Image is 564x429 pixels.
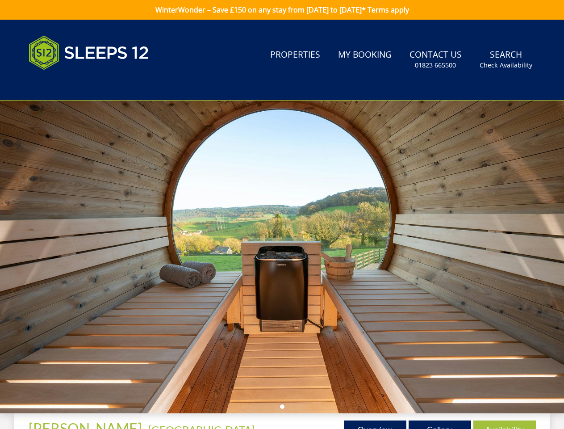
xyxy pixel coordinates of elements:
img: Sleeps 12 [29,30,149,75]
a: My Booking [334,45,395,65]
a: Contact Us01823 665500 [406,45,465,74]
small: Check Availability [480,61,532,70]
a: Properties [267,45,324,65]
small: 01823 665500 [415,61,456,70]
a: SearchCheck Availability [476,45,536,74]
iframe: Customer reviews powered by Trustpilot [24,80,118,88]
